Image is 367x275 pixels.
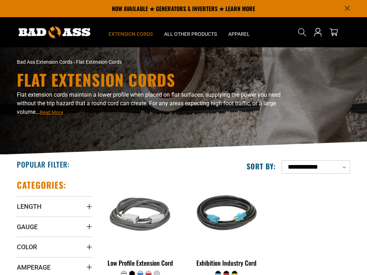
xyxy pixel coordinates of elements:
h1: Flat Extension Cords [17,72,293,88]
summary: Search [296,26,308,38]
summary: Gauge [17,217,92,237]
img: Bad Ass Extension Cords [19,26,90,38]
a: grey & white Low Profile Extension Cord [103,179,178,270]
summary: Apparel [223,17,256,47]
div: Exhibition Industry Cord [189,260,264,266]
a: black teal Exhibition Industry Cord [189,179,264,270]
span: Extension Cords [109,31,153,37]
span: Read More [40,110,63,115]
span: Gauge [17,223,38,231]
summary: Color [17,237,92,257]
span: › [73,59,75,65]
nav: breadcrumbs [17,58,235,66]
span: Length [17,202,42,211]
span: Color [17,243,37,251]
span: Apparel [228,31,250,37]
a: Bad Ass Extension Cords [17,59,72,65]
h2: Categories: [17,179,66,190]
span: All Other Products [164,31,217,37]
span: Flat extension cords maintain a lower profile when placed on flat surfaces, supplying the power y... [17,91,281,115]
label: Sort by: [247,161,276,171]
h2: Popular Filter: [17,160,70,169]
img: black teal [188,180,265,250]
summary: All Other Products [158,17,223,47]
div: Low Profile Extension Cord [103,260,178,266]
summary: Length [17,196,92,216]
summary: Extension Cords [103,17,158,47]
span: Amperage [17,263,51,271]
img: grey & white [102,180,179,250]
span: Flat Extension Cords [76,59,122,65]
